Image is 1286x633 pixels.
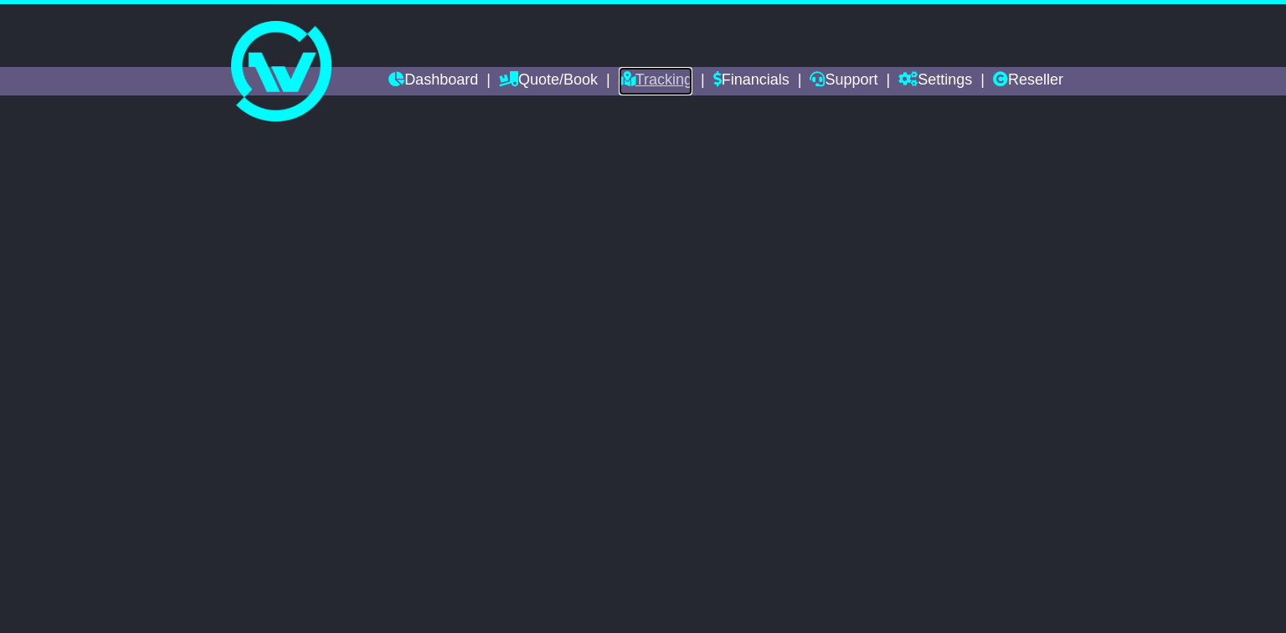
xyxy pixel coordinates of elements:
[499,67,598,95] a: Quote/Book
[810,67,877,95] a: Support
[713,67,790,95] a: Financials
[388,67,478,95] a: Dashboard
[619,67,692,95] a: Tracking
[993,67,1063,95] a: Reseller
[898,67,972,95] a: Settings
